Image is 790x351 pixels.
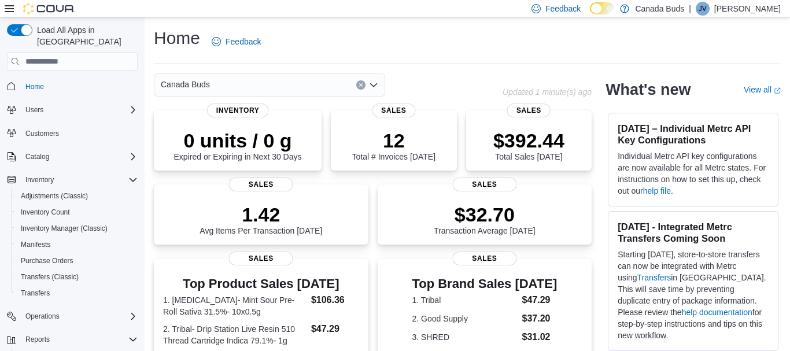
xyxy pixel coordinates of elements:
[2,308,142,324] button: Operations
[618,221,769,244] h3: [DATE] - Integrated Metrc Transfers Coming Soon
[163,294,307,317] dt: 1. [MEDICAL_DATA]- Mint Sour Pre-Roll Sativa 31.5%- 10x0.5g
[21,150,138,164] span: Catalog
[16,254,138,268] span: Purchase Orders
[16,205,75,219] a: Inventory Count
[412,277,557,291] h3: Top Brand Sales [DATE]
[32,24,138,47] span: Load All Apps in [GEOGRAPHIC_DATA]
[163,323,307,346] dt: 2. Tribal- Drip Station Live Resin 510 Thread Cartridge Indica 79.1%- 1g
[682,308,752,317] a: help documentation
[2,149,142,165] button: Catalog
[12,269,142,285] button: Transfers (Classic)
[21,309,138,323] span: Operations
[12,253,142,269] button: Purchase Orders
[25,152,49,161] span: Catalog
[503,87,592,97] p: Updated 1 minute(s) ago
[774,87,781,94] svg: External link
[452,178,516,191] span: Sales
[356,80,366,90] button: Clear input
[21,103,48,117] button: Users
[522,312,558,326] dd: $37.20
[25,129,59,138] span: Customers
[23,3,75,14] img: Cova
[618,123,769,146] h3: [DATE] – Individual Metrc API Key Configurations
[226,36,261,47] span: Feedback
[590,2,614,14] input: Dark Mode
[2,125,142,142] button: Customers
[21,309,64,323] button: Operations
[21,332,138,346] span: Reports
[207,30,265,53] a: Feedback
[21,332,54,346] button: Reports
[21,256,73,265] span: Purchase Orders
[2,331,142,348] button: Reports
[16,221,112,235] a: Inventory Manager (Classic)
[21,289,50,298] span: Transfers
[590,14,590,15] span: Dark Mode
[21,79,138,93] span: Home
[2,102,142,118] button: Users
[16,286,138,300] span: Transfers
[25,312,60,321] span: Operations
[21,191,88,201] span: Adjustments (Classic)
[174,129,302,161] div: Expired or Expiring in Next 30 Days
[2,77,142,94] button: Home
[161,77,210,91] span: Canada Buds
[452,252,516,265] span: Sales
[372,104,415,117] span: Sales
[154,27,200,50] h1: Home
[21,103,138,117] span: Users
[12,237,142,253] button: Manifests
[412,331,517,343] dt: 3. SHRED
[200,203,322,226] p: 1.42
[689,2,691,16] p: |
[369,80,378,90] button: Open list of options
[16,221,138,235] span: Inventory Manager (Classic)
[352,129,435,152] p: 12
[21,224,108,233] span: Inventory Manager (Classic)
[21,173,58,187] button: Inventory
[200,203,322,235] div: Avg Items Per Transaction [DATE]
[21,208,70,217] span: Inventory Count
[16,189,93,203] a: Adjustments (Classic)
[25,335,50,344] span: Reports
[21,80,49,94] a: Home
[174,129,302,152] p: 0 units / 0 g
[21,127,64,141] a: Customers
[25,105,43,114] span: Users
[16,254,78,268] a: Purchase Orders
[637,273,671,282] a: Transfers
[12,285,142,301] button: Transfers
[16,189,138,203] span: Adjustments (Classic)
[412,294,517,306] dt: 1. Tribal
[618,249,769,341] p: Starting [DATE], store-to-store transfers can now be integrated with Metrc using in [GEOGRAPHIC_D...
[16,205,138,219] span: Inventory Count
[207,104,269,117] span: Inventory
[493,129,564,161] div: Total Sales [DATE]
[714,2,781,16] p: [PERSON_NAME]
[522,293,558,307] dd: $47.29
[21,272,79,282] span: Transfers (Classic)
[25,175,54,184] span: Inventory
[311,322,359,336] dd: $47.29
[21,126,138,141] span: Customers
[545,3,581,14] span: Feedback
[229,178,293,191] span: Sales
[16,270,138,284] span: Transfers (Classic)
[522,330,558,344] dd: $31.02
[699,2,707,16] span: JV
[434,203,536,235] div: Transaction Average [DATE]
[21,240,50,249] span: Manifests
[16,286,54,300] a: Transfers
[25,82,44,91] span: Home
[16,238,55,252] a: Manifests
[12,188,142,204] button: Adjustments (Classic)
[643,186,671,195] a: help file
[412,313,517,324] dt: 2. Good Supply
[618,150,769,197] p: Individual Metrc API key configurations are now available for all Metrc states. For instructions ...
[2,172,142,188] button: Inventory
[12,220,142,237] button: Inventory Manager (Classic)
[507,104,551,117] span: Sales
[606,80,691,99] h2: What's new
[352,129,435,161] div: Total # Invoices [DATE]
[635,2,684,16] p: Canada Buds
